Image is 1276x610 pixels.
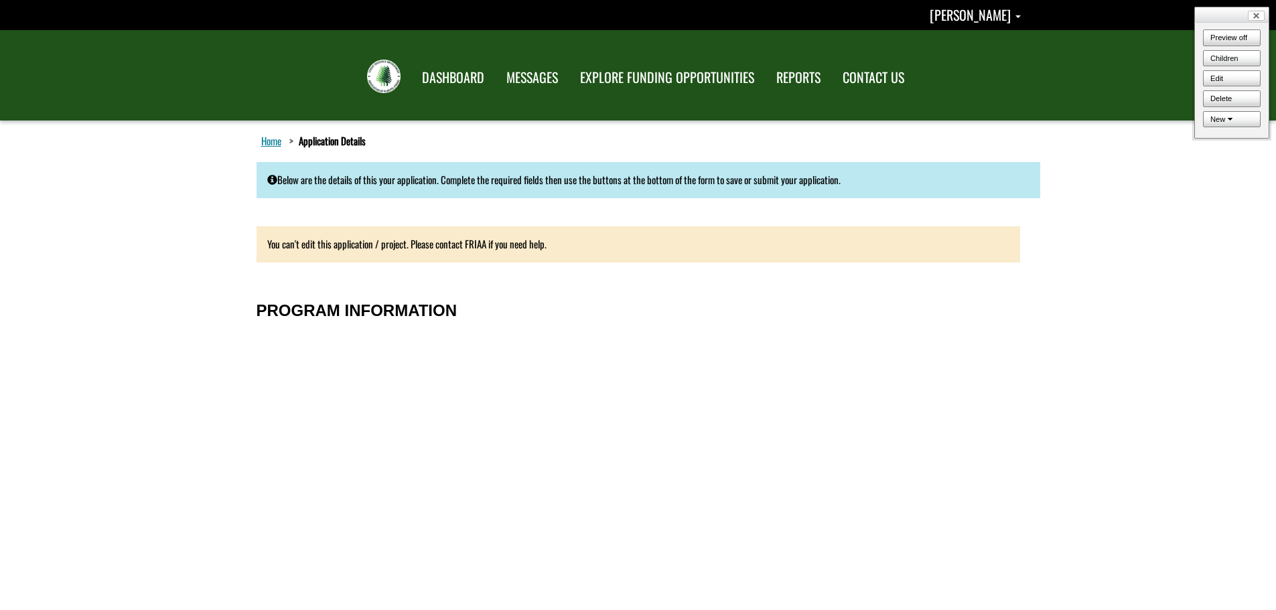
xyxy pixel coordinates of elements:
[257,288,1020,593] fieldset: PROGRAM INFORMATION
[930,5,1011,25] span: [PERSON_NAME]
[1248,11,1265,21] a: Close
[1204,30,1254,45] button: Preview off
[257,162,1040,198] div: Below are the details of this your application. Complete the required fields then use the buttons...
[257,302,1020,319] h3: PROGRAM INFORMATION
[367,60,401,93] img: FRIAA Submissions Portal
[1204,112,1238,127] button: New
[286,134,366,148] li: Application Details
[570,61,764,94] a: EXPLORE FUNDING OPPORTUNITIES
[496,61,568,94] a: MESSAGES
[833,61,914,94] a: CONTACT US
[766,61,831,94] a: REPORTS
[1204,91,1238,106] button: Delete
[259,132,284,149] a: Home
[930,5,1021,25] a: Rob Zombie
[410,57,914,94] nav: Main Navigation
[1204,71,1230,86] button: Edit
[412,61,494,94] a: DASHBOARD
[1204,51,1245,66] button: Children
[257,226,1020,262] div: You can't edit this application / project. Please contact FRIAA if you need help.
